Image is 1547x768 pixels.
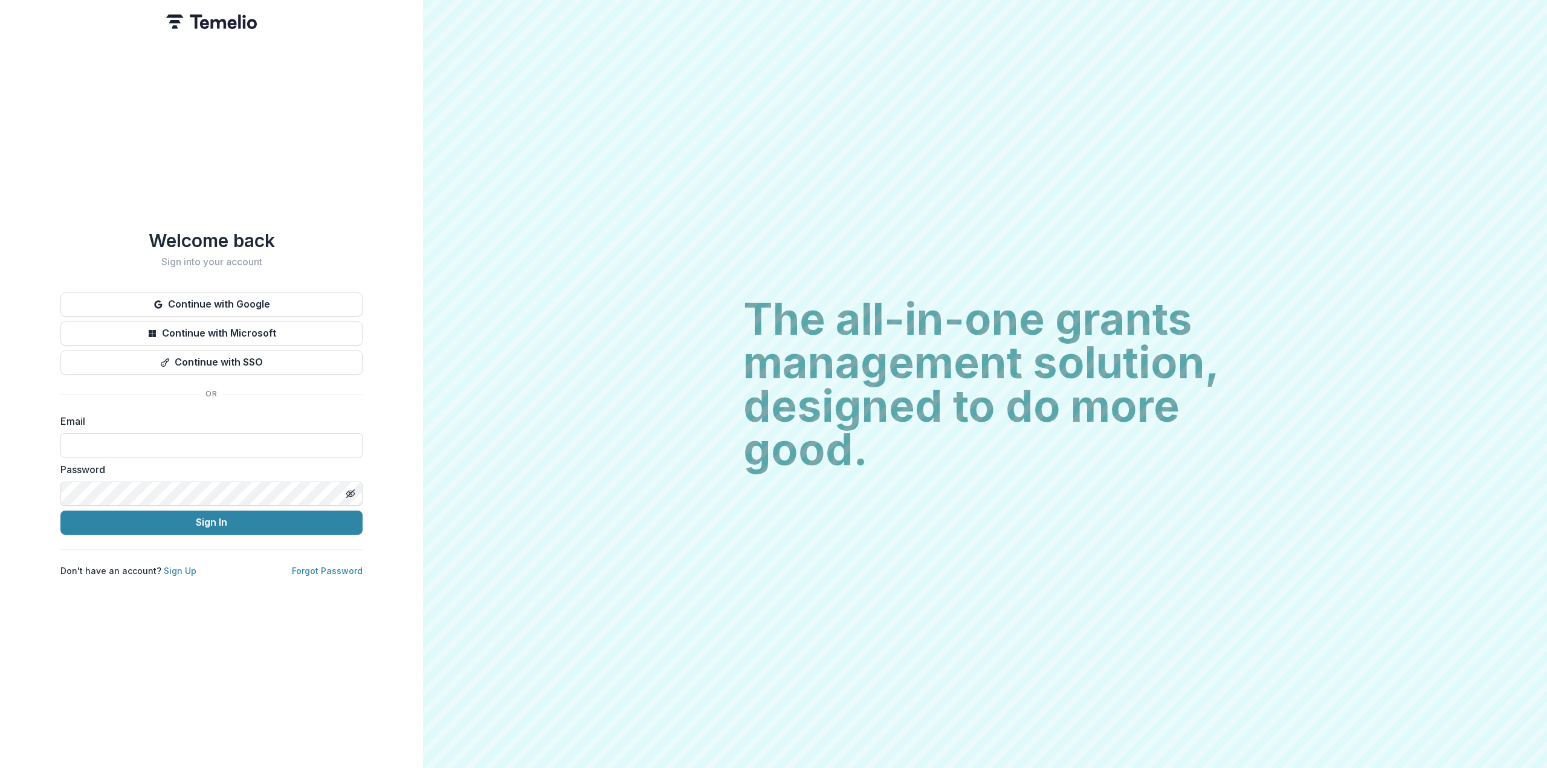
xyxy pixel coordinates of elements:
[60,462,355,477] label: Password
[60,414,355,428] label: Email
[292,566,363,576] a: Forgot Password
[60,564,196,577] p: Don't have an account?
[166,15,257,29] img: Temelio
[164,566,196,576] a: Sign Up
[60,292,363,317] button: Continue with Google
[60,256,363,268] h2: Sign into your account
[60,321,363,346] button: Continue with Microsoft
[60,511,363,535] button: Sign In
[60,230,363,251] h1: Welcome back
[341,484,360,503] button: Toggle password visibility
[60,350,363,375] button: Continue with SSO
